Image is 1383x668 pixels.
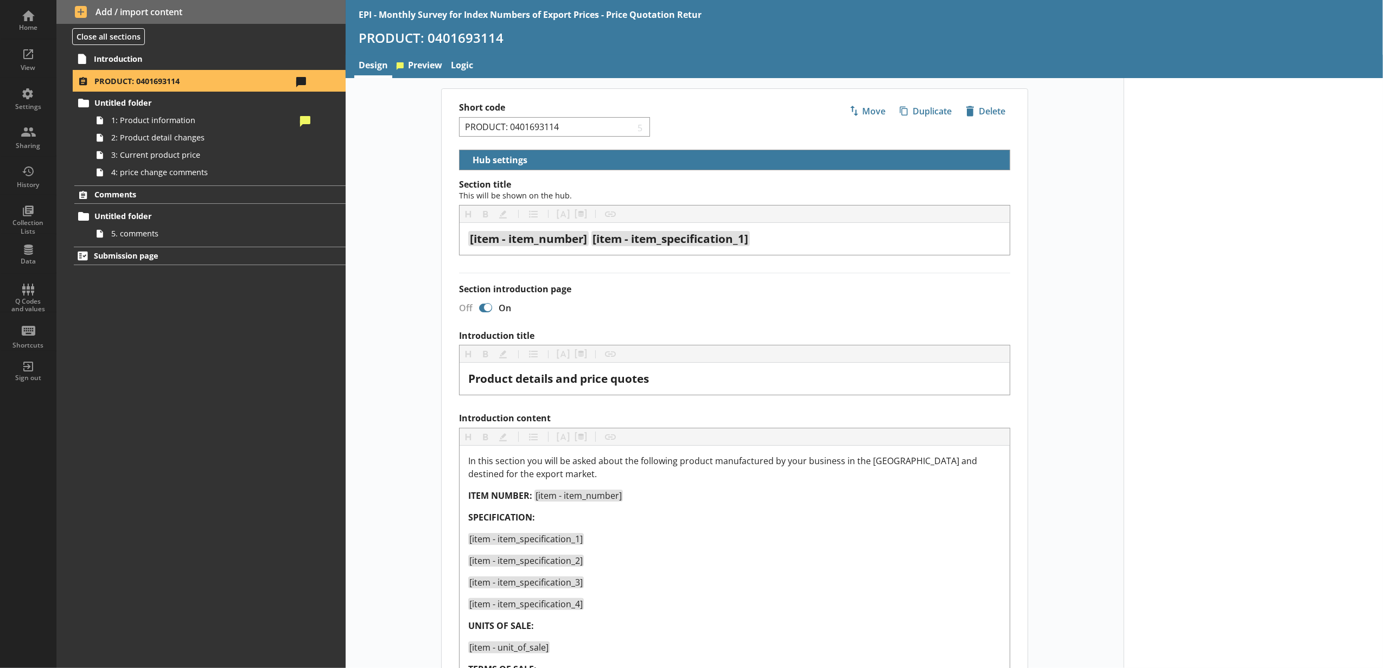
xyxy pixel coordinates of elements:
div: Q Codes and values [9,298,47,313]
div: Introduction title [468,371,1001,386]
a: Introduction [74,50,346,67]
div: Off [450,302,477,314]
div: History [9,181,47,189]
label: Section introduction page [459,284,1010,295]
button: Close all sections [72,28,145,45]
a: Submission page [74,247,346,265]
span: [item - item_specification_2] [469,555,583,567]
a: 2: Product detail changes [91,129,346,146]
span: Untitled folder [94,98,292,108]
span: Introduction [94,54,292,64]
span: 5. comments [111,228,296,239]
label: Introduction title [459,330,1010,342]
span: [item - item_specification_3] [469,576,583,588]
a: Logic [447,55,477,78]
div: Sharing [9,142,47,150]
label: Introduction content [459,413,1010,424]
div: Data [9,257,47,266]
span: [item - item_number] [470,231,587,246]
span: PRODUCT: 0401693114 [94,76,292,86]
div: On [494,302,520,314]
li: PRODUCT: 0401693114Untitled folder1: Product information2: Product detail changes3: Current produ... [56,72,346,181]
span: Section title [459,178,572,202]
button: Duplicate [895,102,957,120]
div: Shortcuts [9,341,47,350]
button: Move [844,102,890,120]
a: Design [354,55,392,78]
a: 1: Product information [91,112,346,129]
span: UNITS OF SALE: [468,620,534,632]
div: Sign out [9,374,47,382]
span: This will be shown on the hub. [459,190,572,201]
li: CommentsUntitled folder5. comments [56,185,346,242]
div: [object Object] [468,232,1001,246]
span: 2: Product detail changes [111,132,296,143]
div: Collection Lists [9,219,47,235]
a: PRODUCT: 0401693114 [74,72,346,90]
li: Untitled folder5. comments [79,208,346,242]
a: Untitled folder [74,208,346,225]
span: Untitled folder [94,211,292,221]
span: In this section you will be asked about the following product manufactured by your business in th... [468,455,979,480]
a: Preview [392,55,447,78]
div: Settings [9,102,47,111]
div: Home [9,23,47,32]
span: Submission page [94,251,292,261]
a: 3: Current product price [91,146,346,164]
span: [item - item_specification_1] [592,231,748,246]
span: ITEM NUMBER: [468,490,532,502]
span: Comments [94,189,292,200]
span: [item - item_specification_4] [469,598,583,610]
a: 4: price change comments [91,164,346,181]
span: Duplicate [895,102,956,120]
span: 3: Current product price [111,150,296,160]
span: 4: price change comments [111,167,296,177]
a: Untitled folder [74,94,346,112]
span: Move [845,102,890,120]
h1: PRODUCT: 0401693114 [359,29,1370,46]
li: Untitled folder1: Product information2: Product detail changes3: Current product price4: price ch... [79,94,346,181]
label: Short code [459,102,735,113]
span: Product details and price quotes [468,371,649,386]
span: [item - item_specification_1] [469,533,583,545]
a: Comments [74,185,346,204]
span: 5 [635,122,646,132]
span: 1: Product information [111,115,296,125]
span: [item - item_number] [536,490,622,502]
button: Delete [961,102,1010,120]
div: View [9,63,47,72]
span: [item - unit_of_sale] [469,641,549,653]
button: Hub settings [464,150,530,169]
div: EPI - Monthly Survey for Index Numbers of Export Prices - Price Quotation Retur [359,9,702,21]
span: SPECIFICATION: [468,511,535,523]
span: Delete [961,102,1010,120]
span: Add / import content [75,6,328,18]
a: 5. comments [91,225,346,242]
